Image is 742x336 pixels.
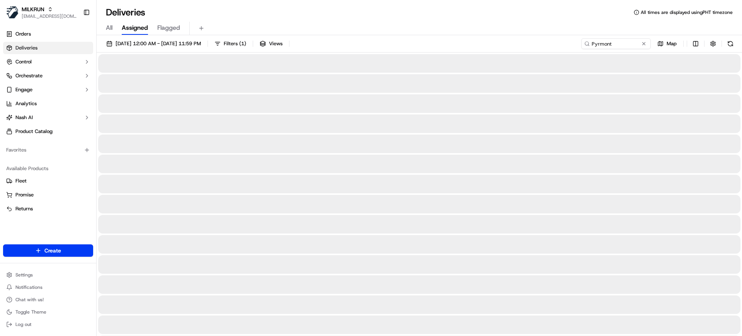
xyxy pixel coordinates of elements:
[22,5,44,13] button: MILKRUN
[15,100,37,107] span: Analytics
[3,307,93,317] button: Toggle Theme
[6,6,19,19] img: MILKRUN
[224,40,246,47] span: Filters
[3,244,93,257] button: Create
[211,38,250,49] button: Filters(1)
[3,56,93,68] button: Control
[3,319,93,330] button: Log out
[15,191,34,198] span: Promise
[103,38,204,49] button: [DATE] 12:00 AM - [DATE] 11:59 PM
[122,23,148,32] span: Assigned
[15,44,37,51] span: Deliveries
[22,13,77,19] button: [EMAIL_ADDRESS][DOMAIN_NAME]
[15,284,43,290] span: Notifications
[3,125,93,138] a: Product Catalog
[641,9,733,15] span: All times are displayed using PHT timezone
[15,128,53,135] span: Product Catalog
[3,97,93,110] a: Analytics
[15,114,33,121] span: Nash AI
[157,23,180,32] span: Flagged
[239,40,246,47] span: ( 1 )
[3,70,93,82] button: Orchestrate
[581,38,651,49] input: Type to search
[3,189,93,201] button: Promise
[3,28,93,40] a: Orders
[15,309,46,315] span: Toggle Theme
[269,40,283,47] span: Views
[15,86,32,93] span: Engage
[44,247,61,254] span: Create
[15,321,31,327] span: Log out
[3,84,93,96] button: Engage
[3,162,93,175] div: Available Products
[725,38,736,49] button: Refresh
[15,177,27,184] span: Fleet
[3,42,93,54] a: Deliveries
[15,31,31,38] span: Orders
[3,294,93,305] button: Chat with us!
[667,40,677,47] span: Map
[15,297,44,303] span: Chat with us!
[3,175,93,187] button: Fleet
[3,203,93,215] button: Returns
[6,177,90,184] a: Fleet
[6,205,90,212] a: Returns
[106,23,112,32] span: All
[116,40,201,47] span: [DATE] 12:00 AM - [DATE] 11:59 PM
[654,38,680,49] button: Map
[3,282,93,293] button: Notifications
[106,6,145,19] h1: Deliveries
[15,72,43,79] span: Orchestrate
[15,272,33,278] span: Settings
[6,191,90,198] a: Promise
[15,58,32,65] span: Control
[3,144,93,156] div: Favorites
[3,269,93,280] button: Settings
[3,111,93,124] button: Nash AI
[256,38,286,49] button: Views
[3,3,80,22] button: MILKRUNMILKRUN[EMAIL_ADDRESS][DOMAIN_NAME]
[15,205,33,212] span: Returns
